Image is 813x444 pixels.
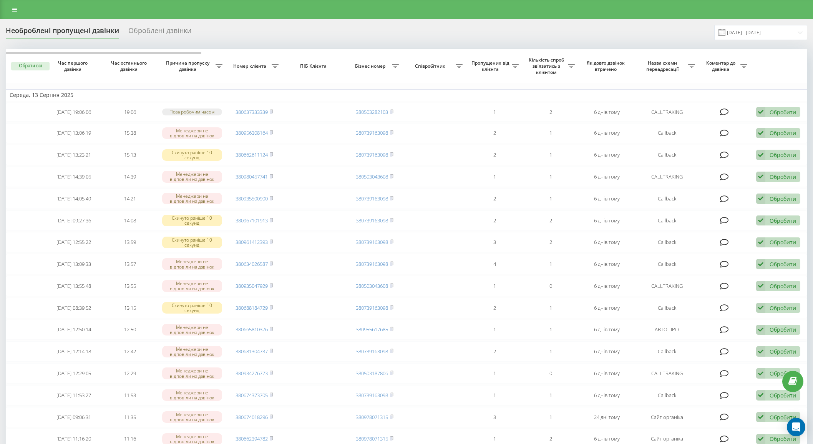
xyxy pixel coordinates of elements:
[523,167,579,187] td: 1
[770,239,796,246] div: Обробити
[523,123,579,144] td: 1
[639,60,688,72] span: Назва схеми переадресації
[579,341,635,362] td: 6 днів тому
[162,280,222,292] div: Менеджери не відповіли на дзвінок
[770,304,796,312] div: Обробити
[46,254,102,274] td: [DATE] 13:09:33
[770,392,796,399] div: Обробити
[162,346,222,357] div: Менеджери не відповіли на дзвінок
[579,407,635,427] td: 24 дні тому
[356,217,388,224] a: 380739163098
[356,326,388,333] a: 380955617685
[162,389,222,401] div: Менеджери не відповіли на дзвінок
[46,385,102,406] td: [DATE] 11:53:27
[236,239,268,245] a: 380961412393
[236,129,268,136] a: 380956308164
[523,210,579,231] td: 2
[356,392,388,399] a: 380739163098
[46,232,102,252] td: [DATE] 12:55:22
[635,320,699,340] td: АВТО ПРО
[579,385,635,406] td: 6 днів тому
[635,189,699,209] td: Callback
[350,63,392,69] span: Бізнес номер
[635,167,699,187] td: CALLTRAKING
[770,151,796,159] div: Обробити
[356,370,388,377] a: 380503187806
[162,171,222,182] div: Менеджери не відповіли на дзвінок
[236,370,268,377] a: 380934276773
[523,145,579,165] td: 1
[52,60,96,72] span: Час першого дзвінка
[356,108,388,115] a: 380503282103
[236,435,268,442] a: 380662394782
[579,232,635,252] td: 6 днів тому
[770,326,796,333] div: Обробити
[162,237,222,248] div: Скинуто раніше 10 секунд
[635,276,699,296] td: CALLTRAKING
[635,145,699,165] td: Callback
[236,282,268,289] a: 380935047929
[356,151,388,158] a: 380739163098
[102,320,158,340] td: 12:50
[523,385,579,406] td: 1
[102,189,158,209] td: 14:21
[102,341,158,362] td: 12:42
[770,370,796,377] div: Обробити
[635,363,699,384] td: CALLTRAKING
[162,149,222,161] div: Скинуто раніше 10 секунд
[236,173,268,180] a: 380980457741
[466,276,523,296] td: 1
[466,320,523,340] td: 1
[579,276,635,296] td: 6 днів тому
[102,407,158,427] td: 11:35
[466,407,523,427] td: 3
[579,210,635,231] td: 6 днів тому
[585,60,629,72] span: Як довго дзвінок втрачено
[523,254,579,274] td: 1
[635,298,699,318] td: Callback
[236,217,268,224] a: 380967101913
[356,435,388,442] a: 380978071315
[102,363,158,384] td: 12:29
[46,276,102,296] td: [DATE] 13:55:48
[635,407,699,427] td: Сайт органіка
[46,363,102,384] td: [DATE] 12:29:05
[579,167,635,187] td: 6 днів тому
[162,108,222,115] div: Поза робочим часом
[356,195,388,202] a: 380739163098
[770,173,796,180] div: Обробити
[356,304,388,311] a: 380739163098
[46,320,102,340] td: [DATE] 12:50:14
[770,282,796,290] div: Обробити
[162,411,222,423] div: Менеджери не відповіли на дзвінок
[635,254,699,274] td: Callback
[108,60,152,72] span: Час останнього дзвінка
[6,27,119,38] div: Необроблені пропущені дзвінки
[466,298,523,318] td: 2
[787,418,805,436] div: Open Intercom Messenger
[46,123,102,144] td: [DATE] 13:06:19
[466,210,523,231] td: 2
[770,414,796,421] div: Обробити
[356,260,388,267] a: 380739163098
[523,298,579,318] td: 1
[470,60,512,72] span: Пропущених від клієнта
[46,167,102,187] td: [DATE] 14:39:05
[635,103,699,122] td: CALLTRAKING
[162,324,222,336] div: Менеджери не відповіли на дзвінок
[466,145,523,165] td: 2
[162,258,222,270] div: Менеджери не відповіли на дзвінок
[46,298,102,318] td: [DATE] 08:39:52
[236,414,268,421] a: 380674018296
[236,151,268,158] a: 380662611124
[770,348,796,355] div: Обробити
[523,189,579,209] td: 1
[102,276,158,296] td: 13:55
[579,320,635,340] td: 6 днів тому
[46,407,102,427] td: [DATE] 09:06:31
[102,385,158,406] td: 11:53
[523,341,579,362] td: 1
[236,195,268,202] a: 380935500900
[162,367,222,379] div: Менеджери не відповіли на дзвінок
[162,127,222,139] div: Менеджери не відповіли на дзвінок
